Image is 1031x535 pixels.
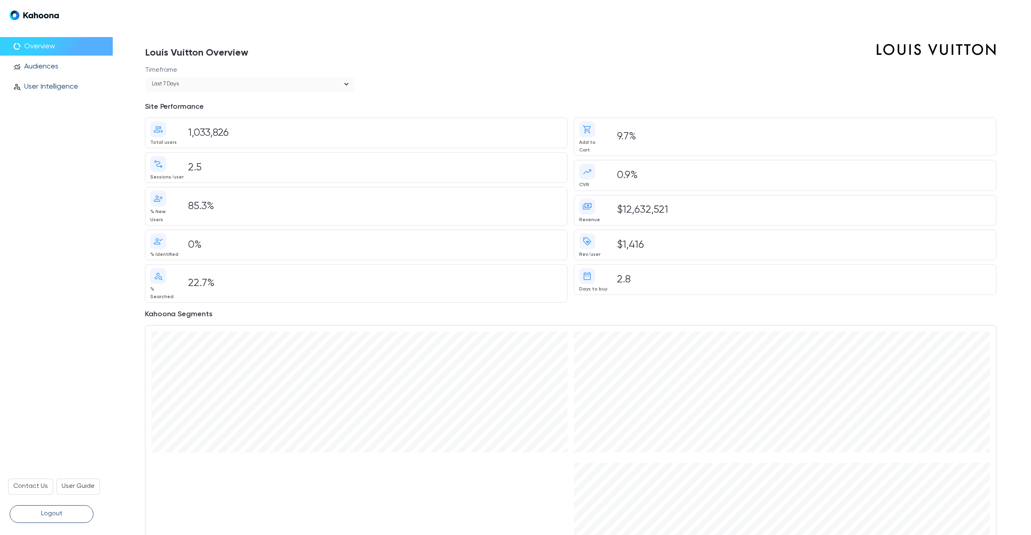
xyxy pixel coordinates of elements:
[10,82,122,91] a: person_searchUser Intelligence
[13,62,21,71] span: monitoring
[574,332,990,452] iframe: streamlit_echarts.st_echarts
[150,233,166,249] span: person_check
[62,481,95,492] p: User Guide
[151,332,567,452] iframe: streamlit_echarts.st_echarts
[150,139,178,147] div: Total users
[150,286,178,301] div: % Searched
[332,79,333,88] input: Selected Last 7 days. Timeframe
[152,79,179,90] div: Last 7 days
[185,163,562,173] div: 2.5
[579,216,607,224] div: Revenue
[579,251,607,259] div: Rev/user
[185,202,562,212] div: 85.3%
[150,251,178,259] div: % Identified
[876,39,996,59] img: 0
[185,279,562,288] div: 22.7%
[185,240,562,250] div: 0%
[24,62,58,71] p: Audiences
[145,39,738,65] h1: Louis Vuitton Overview
[579,164,595,180] span: trending_up
[579,268,595,284] span: date_range
[56,479,100,495] a: User Guide
[579,286,607,293] div: Days to buy
[13,42,21,50] span: data_usage
[579,233,595,249] span: loyalty
[579,181,607,189] div: CVR
[24,42,55,51] p: Overview
[185,129,562,138] div: 1,033,826
[150,191,166,207] span: person_add
[579,121,595,137] span: shopping_cart
[614,132,991,142] div: 9.7%
[145,66,177,74] p: Timeframe
[41,509,62,519] p: Logout
[150,174,178,181] div: Sessions/user
[579,139,607,154] div: Add to Cart
[614,171,991,180] div: 0.9%
[10,42,122,51] a: data_usageOverview
[13,83,21,91] span: person_search
[10,10,59,20] img: Logo
[150,156,166,172] span: conversion_path
[13,481,48,492] p: Contact Us
[614,205,991,215] div: $12,632,521
[24,82,78,91] p: User Intelligence
[342,79,351,89] svg: open
[150,121,166,137] span: group
[579,199,595,215] span: payments
[8,479,53,495] a: Contact Us
[145,307,996,325] h3: Kahoona Segments
[614,240,991,250] div: $1,416
[10,62,122,71] a: monitoringAudiences
[10,505,93,523] button: Logout
[614,275,991,285] div: 2.8
[145,99,996,118] h3: Site Performance
[150,268,166,284] span: person_search
[150,208,178,224] div: % New Users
